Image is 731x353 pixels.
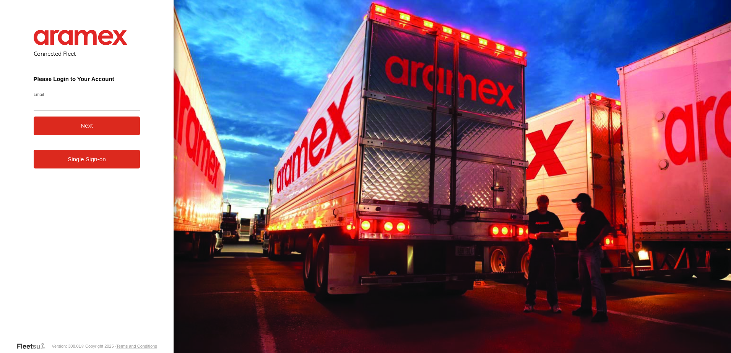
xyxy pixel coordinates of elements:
[81,344,157,348] div: © Copyright 2025 -
[34,150,140,168] a: Single Sign-on
[34,117,140,135] button: Next
[34,91,140,97] label: Email
[34,76,140,82] h3: Please Login to Your Account
[16,342,52,350] a: Visit our Website
[34,30,128,45] img: Aramex
[34,50,140,57] h2: Connected Fleet
[52,344,81,348] div: Version: 308.01
[116,344,157,348] a: Terms and Conditions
